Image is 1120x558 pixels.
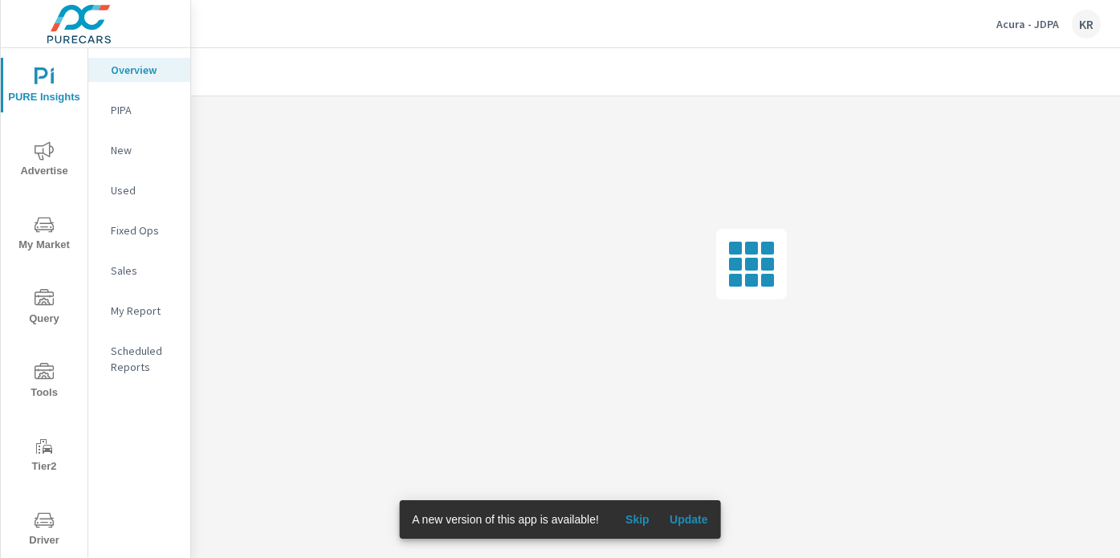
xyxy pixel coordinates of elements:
p: PIPA [111,102,177,118]
span: Tier2 [6,437,83,476]
div: PIPA [88,98,190,122]
p: Acura - JDPA [996,17,1059,31]
div: New [88,138,190,162]
span: Query [6,289,83,328]
button: Skip [612,507,663,532]
div: My Report [88,299,190,323]
p: My Report [111,303,177,319]
div: Sales [88,259,190,283]
p: Sales [111,263,177,279]
p: New [111,142,177,158]
p: Used [111,182,177,198]
div: Overview [88,58,190,82]
span: Skip [618,512,657,527]
div: Fixed Ops [88,218,190,242]
p: Fixed Ops [111,222,177,238]
span: Update [670,512,708,527]
span: Driver [6,511,83,550]
div: Used [88,178,190,202]
button: Update [663,507,715,532]
p: Overview [111,62,177,78]
span: My Market [6,215,83,255]
span: Advertise [6,141,83,181]
p: Scheduled Reports [111,343,177,375]
span: Tools [6,363,83,402]
div: KR [1072,10,1101,39]
span: PURE Insights [6,67,83,107]
span: A new version of this app is available! [412,513,599,526]
div: Scheduled Reports [88,339,190,379]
